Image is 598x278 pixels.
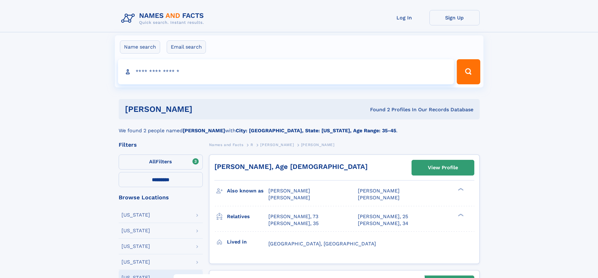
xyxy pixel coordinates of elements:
[358,188,400,194] span: [PERSON_NAME]
[121,244,150,249] div: [US_STATE]
[119,10,209,27] img: Logo Names and Facts
[183,128,225,134] b: [PERSON_NAME]
[121,228,150,233] div: [US_STATE]
[281,106,473,113] div: Found 2 Profiles In Our Records Database
[118,59,454,84] input: search input
[214,163,368,170] a: [PERSON_NAME], Age [DEMOGRAPHIC_DATA]
[227,186,268,196] h3: Also known as
[149,159,156,165] span: All
[121,212,150,218] div: [US_STATE]
[209,141,244,149] a: Names and Facts
[428,160,458,175] div: View Profile
[268,188,310,194] span: [PERSON_NAME]
[251,143,253,147] span: R
[119,119,480,134] div: We found 2 people named with .
[268,220,319,227] a: [PERSON_NAME], 35
[268,241,376,247] span: [GEOGRAPHIC_DATA], [GEOGRAPHIC_DATA]
[379,10,429,25] a: Log In
[429,10,480,25] a: Sign Up
[457,59,480,84] button: Search Button
[236,128,396,134] b: City: [GEOGRAPHIC_DATA], State: [US_STATE], Age Range: 35-45
[260,143,294,147] span: [PERSON_NAME]
[125,105,281,113] h1: [PERSON_NAME]
[227,237,268,247] h3: Lived in
[119,195,203,200] div: Browse Locations
[167,40,206,54] label: Email search
[260,141,294,149] a: [PERSON_NAME]
[358,213,408,220] a: [PERSON_NAME], 25
[268,195,310,201] span: [PERSON_NAME]
[301,143,335,147] span: [PERSON_NAME]
[121,260,150,265] div: [US_STATE]
[120,40,160,54] label: Name search
[412,160,474,175] a: View Profile
[456,187,464,191] div: ❯
[119,155,203,170] label: Filters
[119,142,203,148] div: Filters
[358,195,400,201] span: [PERSON_NAME]
[251,141,253,149] a: R
[227,211,268,222] h3: Relatives
[358,220,408,227] a: [PERSON_NAME], 34
[268,213,318,220] a: [PERSON_NAME], 73
[456,213,464,217] div: ❯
